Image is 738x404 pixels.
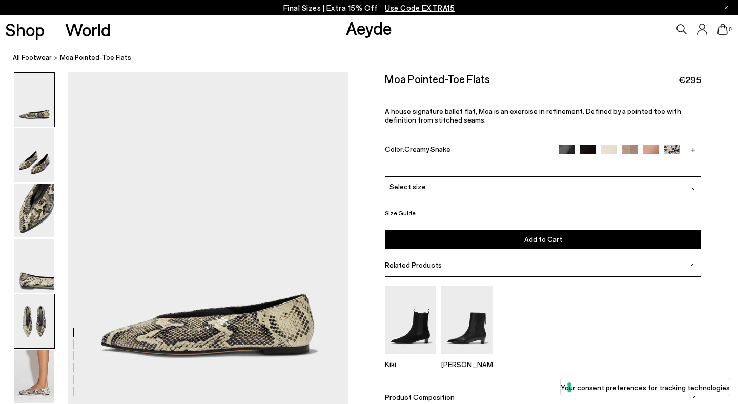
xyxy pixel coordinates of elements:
a: Harriet Pointed Ankle Boots [PERSON_NAME] [441,347,493,369]
p: Kiki [385,360,436,369]
img: Moa Pointed-Toe Flats - Image 5 [14,294,54,348]
a: All Footwear [13,52,52,63]
img: svg%3E [690,262,695,268]
span: €295 [679,73,701,86]
button: Your consent preferences for tracking technologies [561,378,730,396]
h2: Moa Pointed-Toe Flats [385,72,490,85]
img: Kiki Suede Chelsea Boots [385,286,436,354]
img: Moa Pointed-Toe Flats - Image 6 [14,350,54,403]
img: Moa Pointed-Toe Flats - Image 2 [14,128,54,182]
a: Kiki Suede Chelsea Boots Kiki [385,347,436,369]
div: Color: [385,145,549,156]
p: [PERSON_NAME] [441,360,493,369]
img: Moa Pointed-Toe Flats - Image 3 [14,184,54,237]
a: 0 [717,24,728,35]
button: Size Guide [385,207,416,219]
span: 0 [728,27,733,32]
img: Harriet Pointed Ankle Boots [441,286,493,354]
img: svg%3E [690,395,695,400]
a: + [685,145,701,154]
span: Creamy Snake [404,145,450,153]
label: Your consent preferences for tracking technologies [561,382,730,393]
a: Shop [5,21,45,38]
img: svg%3E [691,186,696,191]
span: Select size [389,181,426,192]
span: Add to Cart [524,235,562,244]
p: Final Sizes | Extra 15% Off [283,2,455,14]
span: A house signature ballet flat, Moa is an exercise in refinement. Defined by a pointed toe with de... [385,107,681,124]
span: Product Composition [385,393,455,401]
a: World [65,21,111,38]
span: Moa Pointed-Toe Flats [60,52,131,63]
img: Moa Pointed-Toe Flats - Image 4 [14,239,54,293]
button: Add to Cart [385,230,701,249]
img: Moa Pointed-Toe Flats - Image 1 [14,73,54,127]
a: Aeyde [346,17,392,38]
nav: breadcrumb [13,44,738,72]
span: Navigate to /collections/ss25-final-sizes [385,3,455,12]
span: Related Products [385,260,442,269]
